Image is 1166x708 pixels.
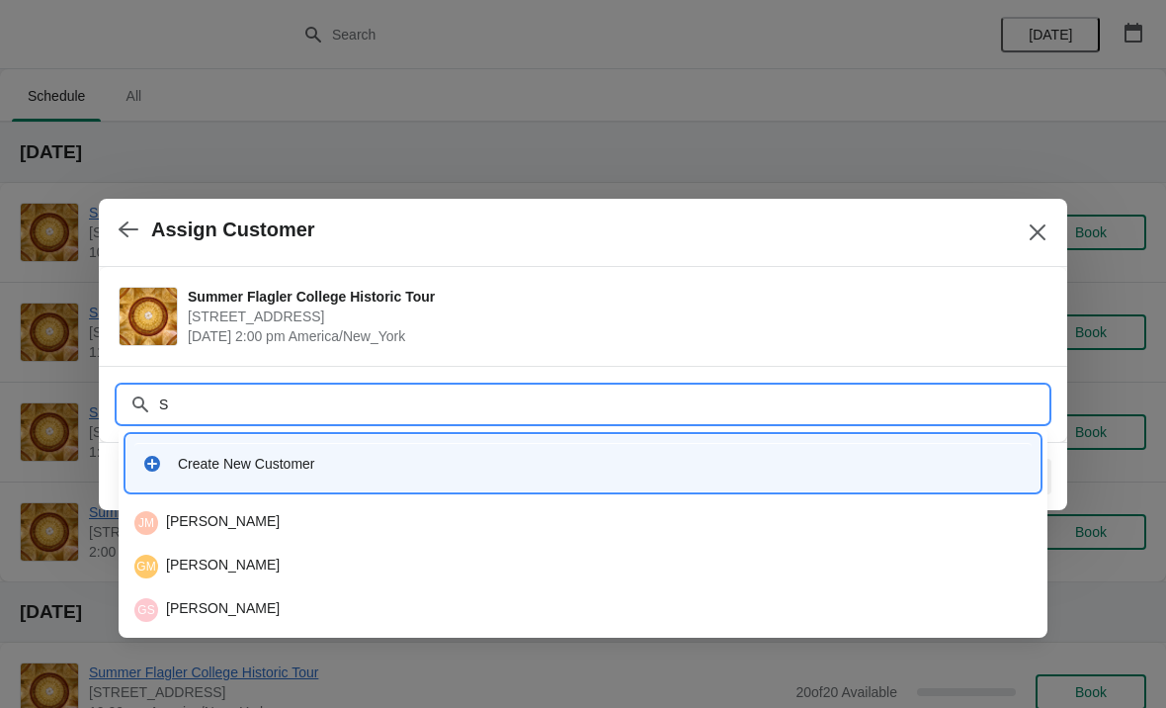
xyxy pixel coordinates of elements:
[151,219,315,241] h2: Assign Customer
[188,287,1038,307] span: Summer Flagler College Historic Tour
[134,511,1032,535] div: [PERSON_NAME]
[1020,215,1055,250] button: Close
[188,326,1038,346] span: [DATE] 2:00 pm America/New_York
[137,603,154,617] text: GS
[134,511,158,535] span: James Mosley
[119,503,1047,543] li: James Mosley
[134,598,158,622] span: Greg Stewart
[188,307,1038,326] span: [STREET_ADDRESS]
[119,586,1047,630] li: Greg Stewart
[138,516,154,530] text: JM
[178,454,1024,474] div: Create New Customer
[120,288,177,345] img: Summer Flagler College Historic Tour | 74 King Street, St. Augustine, FL, USA | August 19 | 2:00 ...
[134,555,1032,578] div: [PERSON_NAME]
[134,555,158,578] span: Gricelda Mireles
[136,560,155,574] text: GM
[134,598,1032,622] div: [PERSON_NAME]
[119,543,1047,586] li: Gricelda Mireles
[158,387,1047,422] input: Search customer name or email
